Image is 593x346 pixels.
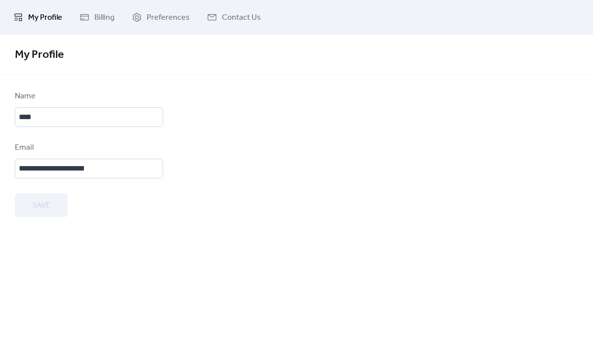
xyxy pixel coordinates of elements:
a: Preferences [125,4,197,31]
div: Name [15,90,161,102]
div: Email [15,142,161,154]
span: Billing [94,12,115,24]
span: Preferences [147,12,190,24]
span: My Profile [15,44,64,66]
a: Contact Us [200,4,268,31]
span: Contact Us [222,12,261,24]
span: My Profile [28,12,62,24]
a: Billing [72,4,122,31]
a: My Profile [6,4,70,31]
